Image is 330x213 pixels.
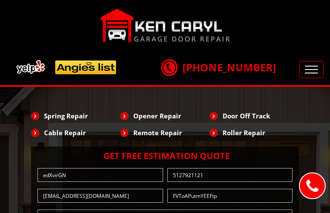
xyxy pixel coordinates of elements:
input: Enter email [38,189,163,203]
a: [PHONE_NUMBER] [161,60,276,74]
li: Cable Repair [31,125,120,140]
img: call.png [158,57,180,78]
input: Phone [167,168,293,182]
li: Door Off Track [210,108,299,123]
input: Zip [167,189,293,203]
h2: Get Free Estimation Quote [35,151,295,161]
button: Toggle navigation [299,61,324,78]
li: Roller Repair [210,125,299,140]
li: Spring Repair [31,108,120,123]
input: Name [38,168,163,182]
li: Remote Repair [120,125,210,140]
img: Ken-Caryl.png [101,9,230,42]
li: Opener Repair [120,108,210,123]
img: add.png [13,57,120,78]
